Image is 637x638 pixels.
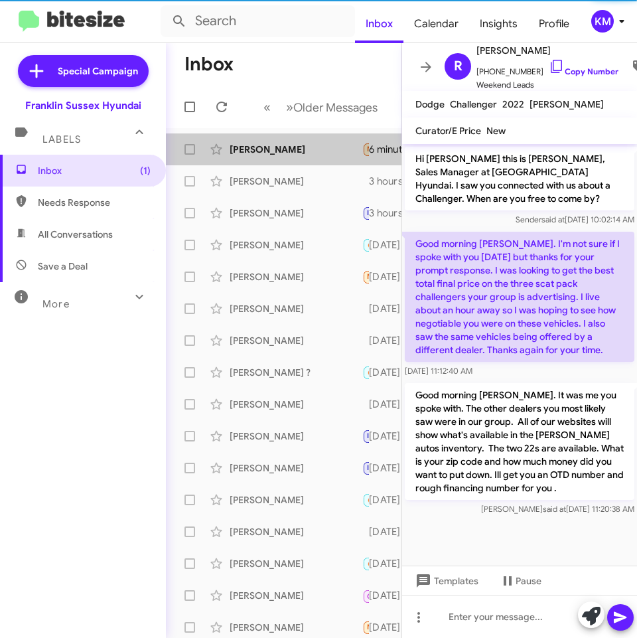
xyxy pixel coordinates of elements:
[528,5,580,43] a: Profile
[415,125,481,137] span: Curator/E Price
[369,493,411,507] div: [DATE]
[591,10,614,33] div: KM
[403,5,469,43] a: Calendar
[263,99,271,116] span: «
[367,272,423,281] span: Needs Response
[230,430,362,443] div: [PERSON_NAME]
[489,569,552,593] button: Pause
[369,398,411,411] div: [DATE]
[362,269,369,284] div: The lease offer wasn't in the price range I was looking for....for either 2024 or 2025. Thanks fo...
[367,559,389,568] span: 🔥 Hot
[362,398,369,411] div: Hello. It is [PERSON_NAME] your salesman. We are looking to buy cars, but obv if you want to try ...
[367,368,389,376] span: 🔥 Hot
[362,237,369,252] div: No problem! [DATE] or [DATE] works great. What time would you prefer? Let me know, and I’ll sched...
[362,492,369,507] div: I understand your concerns. However, an in-person visit is essential for an accurate offer. We va...
[355,5,403,43] a: Inbox
[230,557,362,570] div: [PERSON_NAME]
[369,621,411,634] div: [DATE]
[286,99,293,116] span: »
[38,260,88,273] span: Save a Deal
[58,64,138,78] span: Special Campaign
[230,143,362,156] div: [PERSON_NAME]
[367,432,401,440] span: Important
[402,569,489,593] button: Templates
[362,460,369,475] div: I understand, it's a big decision. If you're ever interested in exploring options for your vehicl...
[293,100,378,115] span: Older Messages
[454,56,462,77] span: R
[502,98,524,110] span: 2022
[369,238,411,252] div: [DATE]
[367,463,401,472] span: Important
[362,587,369,603] div: Inbound Call
[230,206,362,220] div: [PERSON_NAME]
[486,125,506,137] span: New
[516,214,634,224] span: Sender [DATE] 10:02:14 AM
[405,147,634,210] p: Hi [PERSON_NAME] this is [PERSON_NAME], Sales Manager at [GEOGRAPHIC_DATA] Hyundai. I saw you con...
[469,5,528,43] a: Insights
[38,196,151,209] span: Needs Response
[369,334,411,347] div: [DATE]
[362,302,369,315] div: Will do
[369,557,411,570] div: [DATE]
[278,94,386,121] button: Next
[230,302,362,315] div: [PERSON_NAME]
[230,366,362,379] div: [PERSON_NAME] ?
[362,205,369,220] div: not on a purchase. Any who happy shopping, any questions feel free to reach out
[369,589,411,602] div: [DATE]
[476,42,618,58] span: [PERSON_NAME]
[42,133,81,145] span: Labels
[367,592,401,601] span: Call Them
[362,525,369,538] div: [PERSON_NAME], You are a pleasure to work with and thank you for the option. Have a great day!
[42,298,70,310] span: More
[230,398,362,411] div: [PERSON_NAME]
[230,589,362,602] div: [PERSON_NAME]
[476,58,618,78] span: [PHONE_NUMBER]
[369,430,411,443] div: [DATE]
[476,78,618,92] span: Weekend Leads
[230,334,362,347] div: [PERSON_NAME]
[413,569,478,593] span: Templates
[405,383,634,500] p: Good morning [PERSON_NAME]. It was me you spoke with. The other dealers you most likely saw were ...
[516,569,541,593] span: Pause
[38,164,151,177] span: Inbox
[481,504,634,514] span: [PERSON_NAME] [DATE] 11:20:38 AM
[140,164,151,177] span: (1)
[405,366,472,376] span: [DATE] 11:12:40 AM
[450,98,497,110] span: Challenger
[230,621,362,634] div: [PERSON_NAME]
[255,94,279,121] button: Previous
[367,623,423,631] span: Needs Response
[369,461,411,475] div: [DATE]
[230,525,362,538] div: [PERSON_NAME]
[230,461,362,475] div: [PERSON_NAME]
[362,334,369,347] div: Excellent. Will do. Thanks again.
[184,54,234,75] h1: Inbox
[530,98,604,110] span: [PERSON_NAME]
[161,5,355,37] input: Search
[25,99,141,112] div: Franklin Sussex Hyundai
[367,208,401,217] span: Important
[230,270,362,283] div: [PERSON_NAME]
[38,228,113,241] span: All Conversations
[369,366,411,379] div: [DATE]
[549,66,618,76] a: Copy Number
[541,214,565,224] span: said at
[362,428,369,443] div: Hi .. didn't seem enough for my trade .. honestly another dealer offered me 48490 right off the b...
[543,504,566,514] span: said at
[230,175,362,188] div: [PERSON_NAME]
[18,55,149,87] a: Special Campaign
[230,493,362,507] div: [PERSON_NAME]
[415,98,445,110] span: Dodge
[369,206,433,220] div: 3 hours ago
[362,141,369,157] div: Hi, [PERSON_NAME]. We can come by at around 3:00 [DATE]. Is there availability for a test drive?
[369,270,411,283] div: [DATE]
[230,238,362,252] div: [PERSON_NAME]
[367,240,389,249] span: 🔥 Hot
[362,619,369,635] div: Hi [PERSON_NAME] how would that process work I don't currently have it registered since I don't u...
[369,302,411,315] div: [DATE]
[362,175,369,188] div: Good morning [PERSON_NAME]. It was me you spoke with. The other dealers you most likely saw were ...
